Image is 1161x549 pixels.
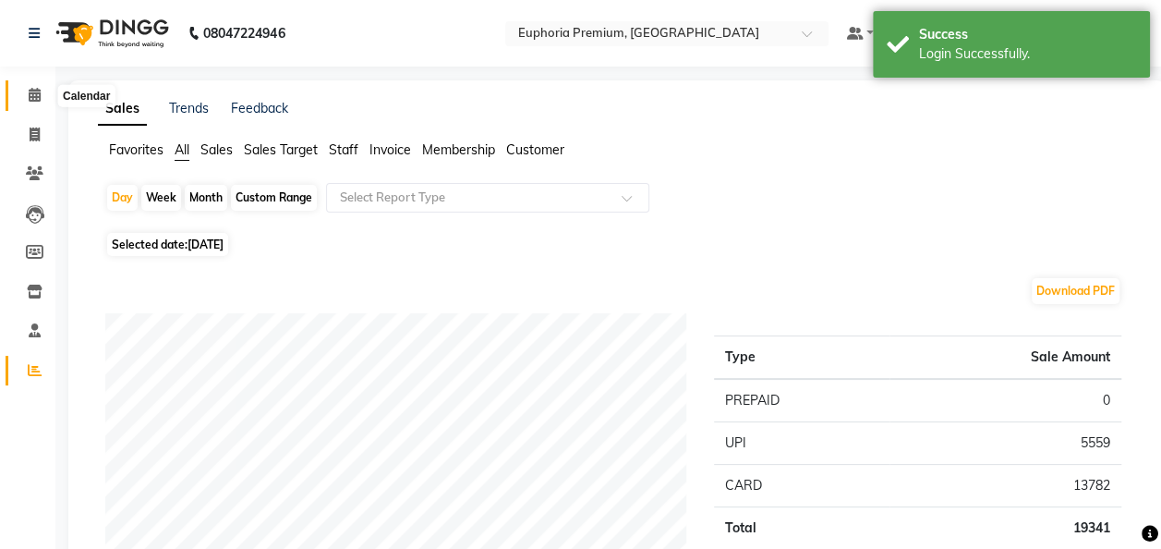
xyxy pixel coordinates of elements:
a: Trends [169,100,209,116]
div: Success [919,25,1136,44]
td: PREPAID [714,379,889,422]
div: Week [141,185,181,211]
td: 0 [889,379,1121,422]
th: Sale Amount [889,336,1121,380]
td: CARD [714,465,889,507]
div: Custom Range [231,185,317,211]
b: 08047224946 [203,7,284,59]
span: Favorites [109,141,163,158]
div: Calendar [58,85,115,107]
span: Sales [200,141,233,158]
span: Membership [422,141,495,158]
span: Selected date: [107,233,228,256]
button: Download PDF [1032,278,1119,304]
span: Sales Target [244,141,318,158]
div: Day [107,185,138,211]
td: 5559 [889,422,1121,465]
div: Login Successfully. [919,44,1136,64]
div: Month [185,185,227,211]
span: Customer [506,141,564,158]
img: logo [47,7,174,59]
span: All [175,141,189,158]
td: 13782 [889,465,1121,507]
th: Type [714,336,889,380]
span: [DATE] [187,238,224,251]
td: UPI [714,422,889,465]
span: Staff [329,141,358,158]
a: Feedback [231,100,288,116]
span: Invoice [369,141,411,158]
